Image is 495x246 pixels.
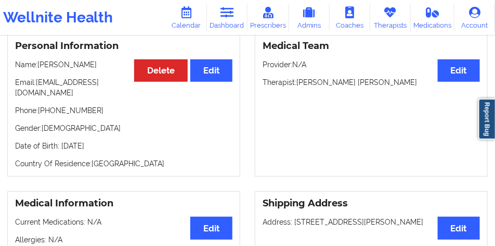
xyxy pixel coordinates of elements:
[15,40,232,52] h3: Personal Information
[207,4,248,31] a: Dashboard
[15,105,232,116] p: Phone: [PHONE_NUMBER]
[289,4,330,31] a: Admins
[454,4,495,31] a: Account
[263,59,480,70] p: Provider: N/A
[15,59,232,70] p: Name: [PERSON_NAME]
[190,217,232,239] button: Edit
[438,59,480,82] button: Edit
[190,59,232,82] button: Edit
[263,198,480,210] h3: Shipping Address
[15,217,232,227] p: Current Medications: N/A
[438,217,480,239] button: Edit
[330,4,370,31] a: Coaches
[370,4,411,31] a: Therapists
[15,141,232,151] p: Date of Birth: [DATE]
[166,4,207,31] a: Calendar
[263,77,480,88] p: Therapist: [PERSON_NAME] [PERSON_NAME]
[478,99,495,140] a: Report Bug
[134,59,188,82] button: Delete
[248,4,289,31] a: Prescribers
[15,198,232,210] h3: Medical Information
[15,123,232,133] p: Gender: [DEMOGRAPHIC_DATA]
[15,77,232,98] p: Email: [EMAIL_ADDRESS][DOMAIN_NAME]
[15,158,232,169] p: Country Of Residence: [GEOGRAPHIC_DATA]
[263,217,480,227] p: Address: [STREET_ADDRESS][PERSON_NAME]
[15,235,232,245] p: Allergies: N/A
[411,4,454,31] a: Medications
[263,40,480,52] h3: Medical Team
